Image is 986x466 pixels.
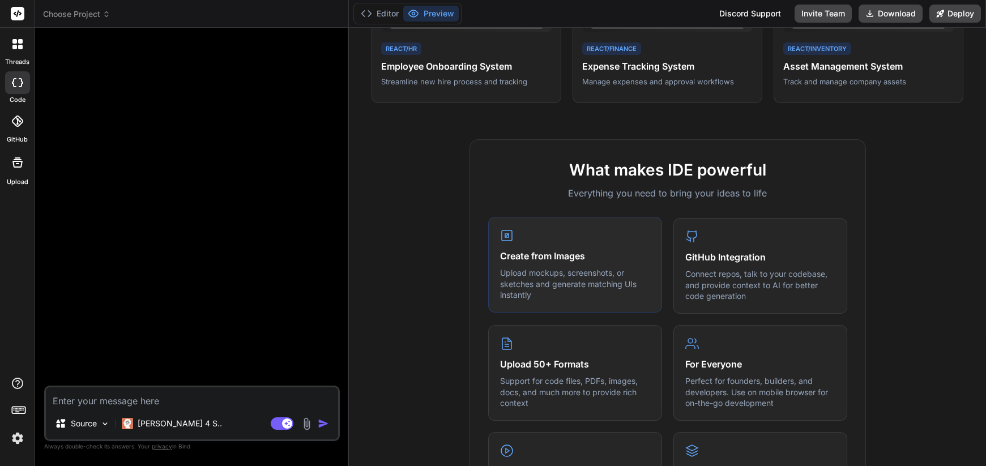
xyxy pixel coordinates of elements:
[795,5,852,23] button: Invite Team
[783,42,851,55] div: React/Inventory
[152,443,172,450] span: privacy
[8,429,27,448] img: settings
[318,418,329,429] img: icon
[582,42,641,55] div: React/Finance
[500,267,650,301] p: Upload mockups, screenshots, or sketches and generate matching UIs instantly
[488,158,847,182] h2: What makes IDE powerful
[929,5,981,23] button: Deploy
[488,186,847,200] p: Everything you need to bring your ideas to life
[859,5,923,23] button: Download
[685,357,835,371] h4: For Everyone
[500,357,650,371] h4: Upload 50+ Formats
[7,135,28,144] label: GitHub
[783,59,954,73] h4: Asset Management System
[100,419,110,429] img: Pick Models
[685,250,835,264] h4: GitHub Integration
[381,59,552,73] h4: Employee Onboarding System
[43,8,110,20] span: Choose Project
[381,76,552,87] p: Streamline new hire process and tracking
[356,6,403,22] button: Editor
[783,76,954,87] p: Track and manage company assets
[300,417,313,430] img: attachment
[403,6,459,22] button: Preview
[500,249,650,263] h4: Create from Images
[500,375,650,409] p: Support for code files, PDFs, images, docs, and much more to provide rich context
[712,5,788,23] div: Discord Support
[5,57,29,67] label: threads
[138,418,222,429] p: [PERSON_NAME] 4 S..
[122,418,133,429] img: Claude 4 Sonnet
[10,95,25,105] label: code
[381,42,421,55] div: React/HR
[71,418,97,429] p: Source
[685,268,835,302] p: Connect repos, talk to your codebase, and provide context to AI for better code generation
[685,375,835,409] p: Perfect for founders, builders, and developers. Use on mobile browser for on-the-go development
[582,59,753,73] h4: Expense Tracking System
[44,441,340,452] p: Always double-check its answers. Your in Bind
[7,177,28,187] label: Upload
[582,76,753,87] p: Manage expenses and approval workflows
